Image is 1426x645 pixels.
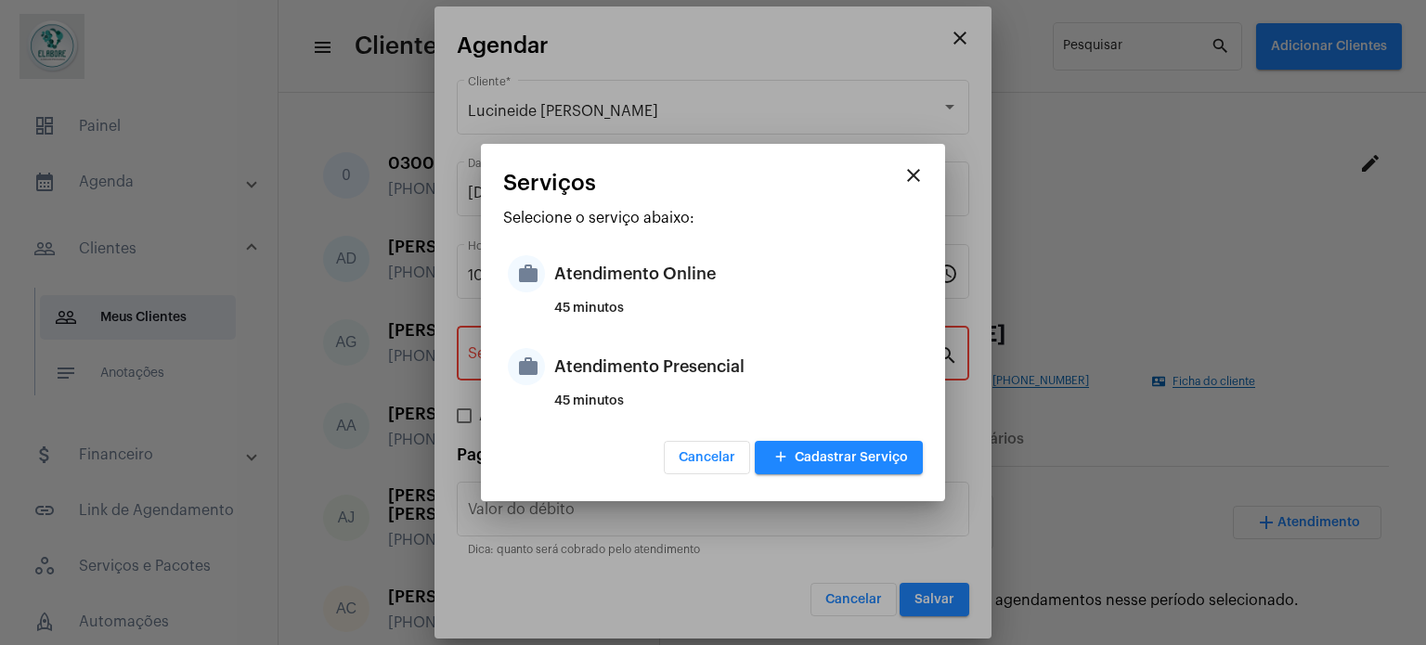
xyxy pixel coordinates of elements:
span: Cancelar [679,451,735,464]
button: Cadastrar Serviço [755,441,923,474]
div: Atendimento Online [554,246,918,302]
mat-icon: add [770,445,792,471]
div: 45 minutos [554,394,918,422]
span: Cadastrar Serviço [770,451,908,464]
button: Cancelar [664,441,750,474]
span: Serviços [503,171,596,195]
mat-icon: work [508,255,545,292]
div: 45 minutos [554,302,918,329]
div: Atendimento Presencial [554,339,918,394]
mat-icon: close [902,164,925,187]
mat-icon: work [508,348,545,385]
p: Selecione o serviço abaixo: [503,210,923,226]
